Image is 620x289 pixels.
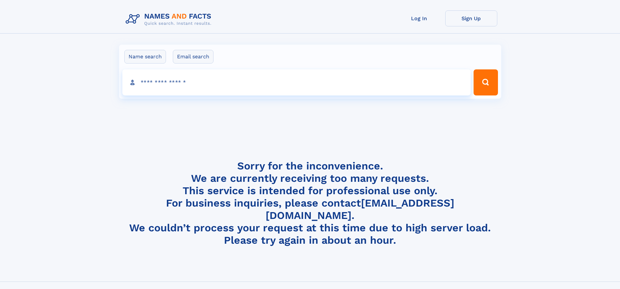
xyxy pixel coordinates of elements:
[122,69,471,95] input: search input
[393,10,445,26] a: Log In
[123,160,497,247] h4: Sorry for the inconvenience. We are currently receiving too many requests. This service is intend...
[173,50,214,64] label: Email search
[445,10,497,26] a: Sign Up
[124,50,166,64] label: Name search
[266,197,454,222] a: [EMAIL_ADDRESS][DOMAIN_NAME]
[474,69,498,95] button: Search Button
[123,10,217,28] img: Logo Names and Facts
